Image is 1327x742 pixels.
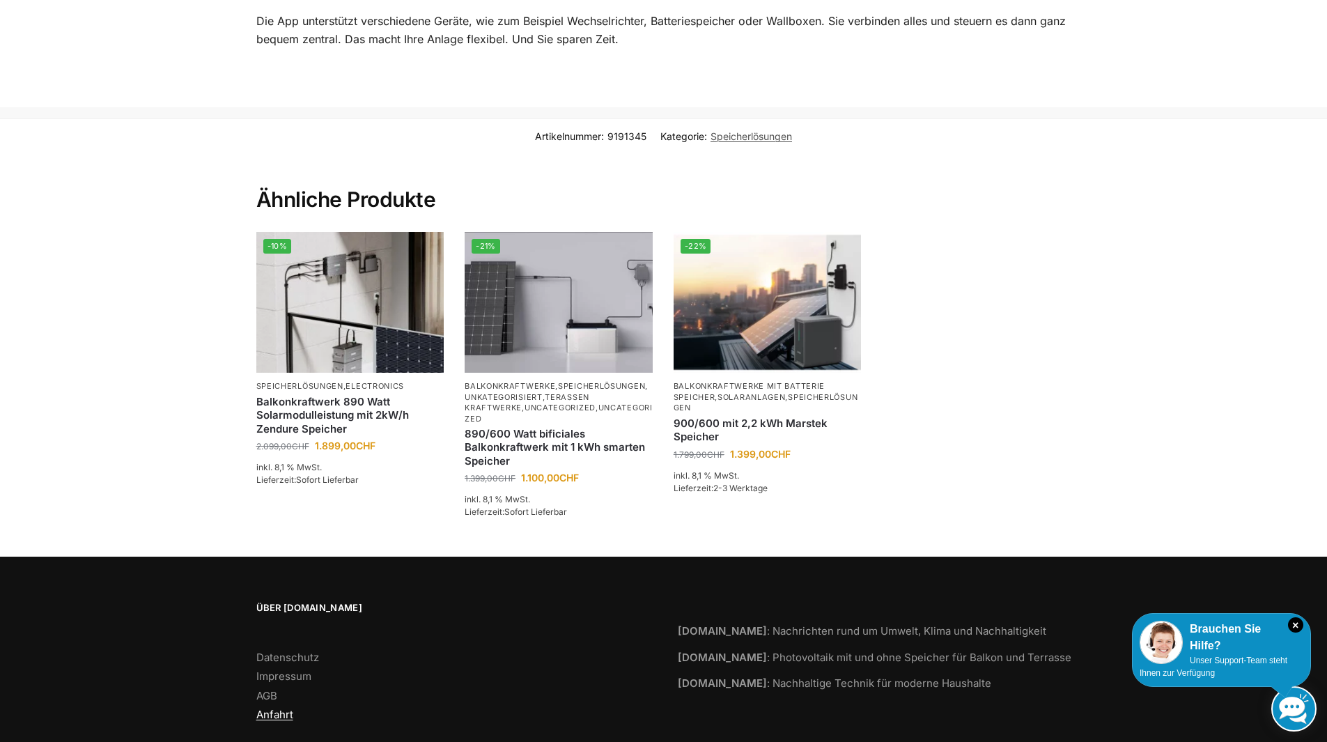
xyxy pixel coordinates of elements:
[504,507,567,517] span: Sofort Lieferbar
[465,392,543,402] a: Unkategorisiert
[256,670,311,683] a: Impressum
[678,651,1071,664] a: [DOMAIN_NAME]: Photovoltaik mit und ohne Speicher für Balkon und Terrasse
[256,232,444,373] img: Balkonkraftwerk 890 Watt Solarmodulleistung mit 2kW/h Zendure Speicher
[465,381,555,391] a: Balkonkraftwerke
[356,440,375,451] span: CHF
[256,474,359,485] span: Lieferzeit:
[674,449,724,460] bdi: 1.799,00
[558,381,645,391] a: Speicherlösungen
[315,440,375,451] bdi: 1.899,00
[465,392,589,412] a: Terassen Kraftwerke
[559,472,579,484] span: CHF
[292,441,309,451] span: CHF
[256,153,1071,213] h2: Ähnliche Produkte
[674,417,862,444] a: 900/600 mit 2,2 kWh Marstek Speicher
[465,403,653,423] a: Uncategorized
[707,449,724,460] span: CHF
[1140,621,1303,654] div: Brauchen Sie Hilfe?
[525,403,596,412] a: Uncategorized
[730,448,791,460] bdi: 1.399,00
[674,232,862,373] img: Balkonkraftwerk mit Marstek Speicher
[678,677,767,690] strong: [DOMAIN_NAME]
[465,232,653,373] a: -21%ASE 1000 Batteriespeicher
[678,677,991,690] a: [DOMAIN_NAME]: Nachhaltige Technik für moderne Haushalte
[711,130,792,142] a: Speicherlösungen
[256,13,1071,48] p: Die App unterstützt verschiedene Geräte, wie zum Beispiel Wechselrichter, Batteriespeicher oder W...
[535,129,646,144] span: Artikelnummer:
[713,483,768,493] span: 2-3 Werktage
[678,624,767,637] strong: [DOMAIN_NAME]
[465,507,567,517] span: Lieferzeit:
[521,472,579,484] bdi: 1.100,00
[256,395,444,436] a: Balkonkraftwerk 890 Watt Solarmodulleistung mit 2kW/h Zendure Speicher
[465,493,653,506] p: inkl. 8,1 % MwSt.
[256,381,343,391] a: Speicherlösungen
[256,651,319,664] a: Datenschutz
[678,651,767,664] strong: [DOMAIN_NAME]
[678,624,1046,637] a: [DOMAIN_NAME]: Nachrichten rund um Umwelt, Klima und Nachhaltigkeit
[256,461,444,474] p: inkl. 8,1 % MwSt.
[256,232,444,373] a: -10%Balkonkraftwerk 890 Watt Solarmodulleistung mit 2kW/h Zendure Speicher
[256,441,309,451] bdi: 2.099,00
[465,381,653,424] p: , , , , ,
[674,381,825,401] a: Balkonkraftwerke mit Batterie Speicher
[674,470,862,482] p: inkl. 8,1 % MwSt.
[674,483,768,493] span: Lieferzeit:
[607,130,646,142] span: 9191345
[674,232,862,373] a: -22%Balkonkraftwerk mit Marstek Speicher
[296,474,359,485] span: Sofort Lieferbar
[256,381,444,392] p: ,
[256,689,277,702] a: AGB
[346,381,404,391] a: Electronics
[1140,656,1287,678] span: Unser Support-Team steht Ihnen zur Verfügung
[498,473,515,484] span: CHF
[256,708,293,721] a: Anfahrt
[256,601,650,615] span: Über [DOMAIN_NAME]
[1140,621,1183,664] img: Customer service
[465,232,653,373] img: ASE 1000 Batteriespeicher
[1288,617,1303,633] i: Schließen
[465,473,515,484] bdi: 1.399,00
[660,129,792,144] span: Kategorie:
[674,392,858,412] a: Speicherlösungen
[465,427,653,468] a: 890/600 Watt bificiales Balkonkraftwerk mit 1 kWh smarten Speicher
[674,381,862,413] p: , ,
[771,448,791,460] span: CHF
[717,392,785,402] a: Solaranlagen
